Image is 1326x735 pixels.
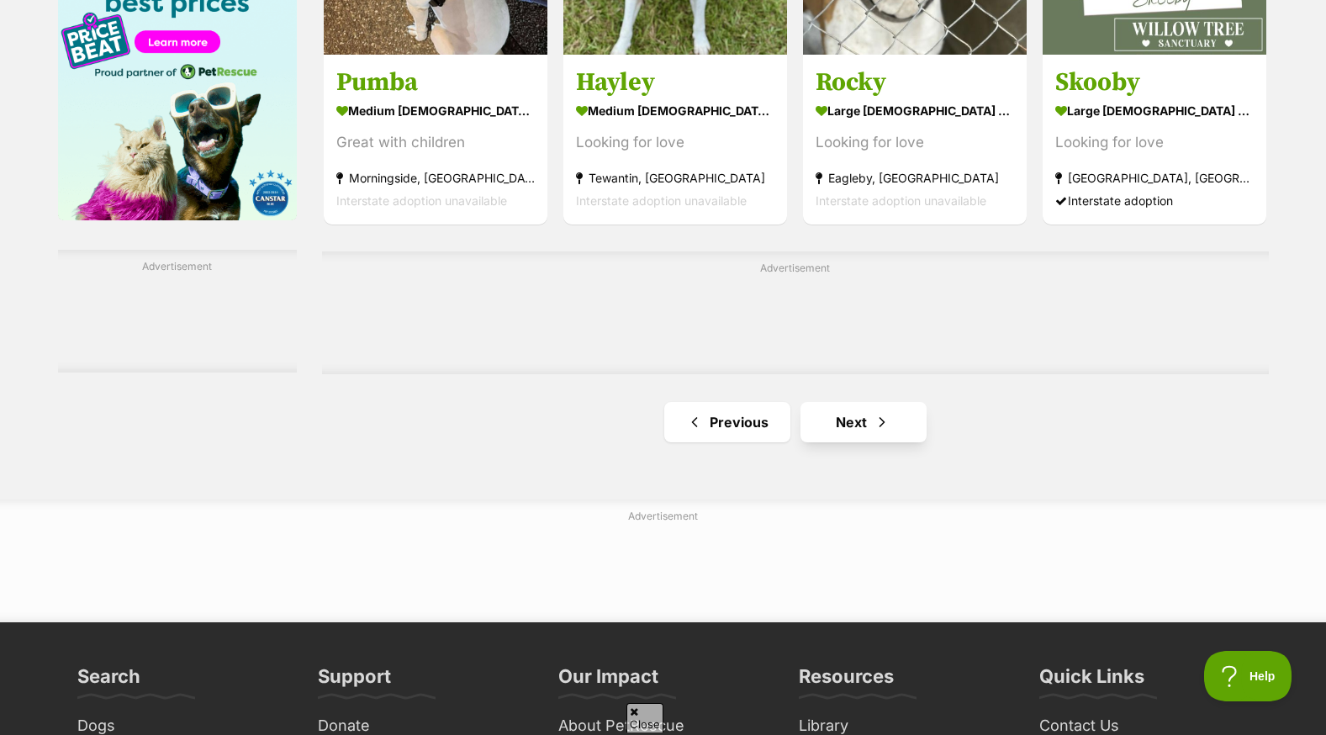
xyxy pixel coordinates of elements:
span: Interstate adoption unavailable [576,193,747,208]
a: Pumba medium [DEMOGRAPHIC_DATA] Dog Great with children Morningside, [GEOGRAPHIC_DATA] Interstate... [324,54,547,225]
strong: large [DEMOGRAPHIC_DATA] Dog [1055,98,1254,123]
iframe: Help Scout Beacon - Open [1204,651,1292,701]
a: Skooby large [DEMOGRAPHIC_DATA] Dog Looking for love [GEOGRAPHIC_DATA], [GEOGRAPHIC_DATA] Interst... [1043,54,1266,225]
h3: Support [318,664,391,698]
strong: large [DEMOGRAPHIC_DATA] Dog [816,98,1014,123]
a: Hayley medium [DEMOGRAPHIC_DATA] Dog Looking for love Tewantin, [GEOGRAPHIC_DATA] Interstate adop... [563,54,787,225]
h3: Search [77,664,140,698]
h3: Pumba [336,66,535,98]
h3: Rocky [816,66,1014,98]
span: Close [626,703,663,732]
strong: [GEOGRAPHIC_DATA], [GEOGRAPHIC_DATA] [1055,167,1254,189]
nav: Pagination [322,402,1268,442]
strong: medium [DEMOGRAPHIC_DATA] Dog [576,98,774,123]
h3: Hayley [576,66,774,98]
span: Interstate adoption unavailable [336,193,507,208]
strong: medium [DEMOGRAPHIC_DATA] Dog [336,98,535,123]
h3: Our Impact [558,664,658,698]
div: Advertisement [58,250,298,373]
div: Looking for love [576,131,774,154]
a: Previous page [664,402,790,442]
h3: Quick Links [1039,664,1144,698]
h3: Skooby [1055,66,1254,98]
div: Great with children [336,131,535,154]
a: Rocky large [DEMOGRAPHIC_DATA] Dog Looking for love Eagleby, [GEOGRAPHIC_DATA] Interstate adoptio... [803,54,1027,225]
div: Advertisement [322,251,1268,374]
strong: Morningside, [GEOGRAPHIC_DATA] [336,167,535,189]
strong: Eagleby, [GEOGRAPHIC_DATA] [816,167,1014,189]
div: Interstate adoption [1055,189,1254,212]
strong: Tewantin, [GEOGRAPHIC_DATA] [576,167,774,189]
span: Interstate adoption unavailable [816,193,986,208]
h3: Resources [799,664,894,698]
div: Looking for love [816,131,1014,154]
a: Next page [800,402,927,442]
div: Looking for love [1055,131,1254,154]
